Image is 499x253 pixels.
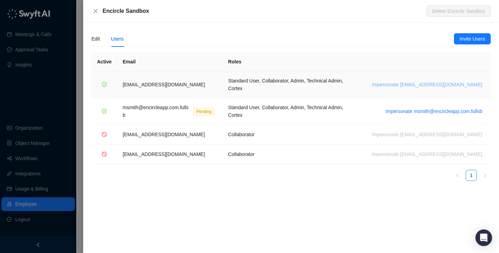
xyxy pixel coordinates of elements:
[427,6,491,17] button: Delete Encircle Sandbox
[123,105,189,118] span: msmith@encircleapp.com.fullsb
[102,152,107,157] span: stop
[452,170,463,181] li: Previous Page
[475,229,492,246] div: Open Intercom Messenger
[369,150,485,158] button: Impersonate [EMAIL_ADDRESS][DOMAIN_NAME]
[102,132,107,137] span: stop
[91,35,100,43] div: Edit
[222,71,364,98] td: Standard User, Collaborator, Admin, Technical Admin, Cortex
[369,130,485,139] button: Impersonate [EMAIL_ADDRESS][DOMAIN_NAME]
[123,132,205,137] span: [EMAIL_ADDRESS][DOMAIN_NAME]
[480,170,491,181] li: Next Page
[369,80,485,89] button: Impersonate [EMAIL_ADDRESS][DOMAIN_NAME]
[483,174,487,178] span: right
[103,7,427,15] div: Encircle Sandbox
[102,109,107,114] span: check-circle
[385,107,482,115] span: Impersonate msmith@encircleapp.com.fullsb
[193,108,214,115] span: Pending
[93,8,98,14] span: close
[372,81,482,88] span: Impersonate [EMAIL_ADDRESS][DOMAIN_NAME]
[102,82,107,87] span: check-circle
[466,170,476,181] a: 1
[480,170,491,181] button: right
[123,151,205,157] span: [EMAIL_ADDRESS][DOMAIN_NAME]
[454,33,491,44] button: Invite Users
[117,52,222,71] th: Email
[91,7,100,15] button: Close
[222,98,364,125] td: Standard User, Collaborator, Admin, Technical Admin, Cortex
[222,52,364,71] th: Roles
[383,107,485,115] button: Impersonate msmith@encircleapp.com.fullsb
[452,170,463,181] button: left
[455,174,459,178] span: left
[459,35,485,43] span: Invite Users
[91,52,117,71] th: Active
[222,125,364,145] td: Collaborator
[222,145,364,164] td: Collaborator
[123,82,205,87] span: [EMAIL_ADDRESS][DOMAIN_NAME]
[111,35,124,43] div: Users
